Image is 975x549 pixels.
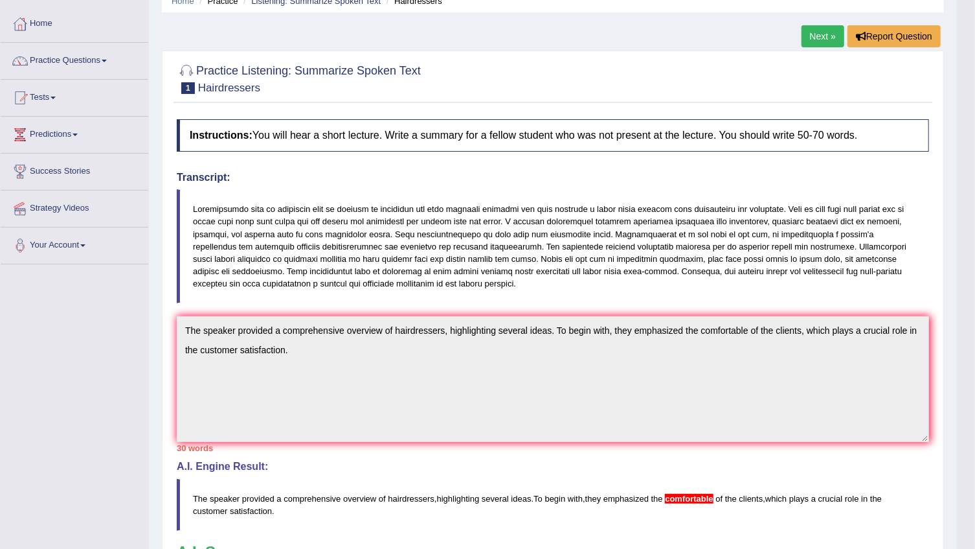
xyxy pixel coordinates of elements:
[230,506,272,516] span: satisfaction
[847,25,941,47] button: Report Question
[177,479,929,531] blockquote: , . , , .
[343,494,376,504] span: overview
[715,494,723,504] span: of
[379,494,386,504] span: of
[177,189,929,303] blockquote: Loremipsumdo sita co adipiscin elit se doeiusm te incididun utl etdo magnaali enimadmi ven quis n...
[1,6,148,38] a: Home
[177,62,421,94] h2: Practice Listening: Summarize Spoken Text
[585,494,601,504] span: they
[177,119,929,152] h4: You will hear a short lecture. Write a summary for a fellow student who was not present at the le...
[181,82,195,94] span: 1
[725,494,737,504] span: the
[210,494,240,504] span: speaker
[870,494,882,504] span: the
[651,494,663,504] span: the
[1,43,148,75] a: Practice Questions
[665,494,713,504] span: The phrase ‘the comfortable of’ is not correct. Use a noun, not an adjective, between ‘the’ and ‘...
[193,506,227,516] span: customer
[568,494,583,504] span: with
[861,494,868,504] span: in
[388,494,434,504] span: hairdressers
[739,494,763,504] span: clients
[545,494,566,504] span: begin
[198,82,260,94] small: Hairdressers
[1,80,148,112] a: Tests
[603,494,649,504] span: emphasized
[276,494,281,504] span: a
[177,172,929,183] h4: Transcript:
[193,494,207,504] span: The
[789,494,809,504] span: plays
[1,191,148,223] a: Strategy Videos
[437,494,480,504] span: highlighting
[1,228,148,260] a: Your Account
[482,494,509,504] span: several
[811,494,816,504] span: a
[845,494,859,504] span: role
[511,494,532,504] span: ideas
[765,494,787,504] span: which
[533,494,543,504] span: To
[801,25,844,47] a: Next »
[177,442,929,454] div: 30 words
[190,130,252,141] b: Instructions:
[242,494,275,504] span: provided
[818,494,843,504] span: crucial
[1,154,148,186] a: Success Stories
[284,494,341,504] span: comprehensive
[1,117,148,149] a: Predictions
[177,461,929,473] h4: A.I. Engine Result:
